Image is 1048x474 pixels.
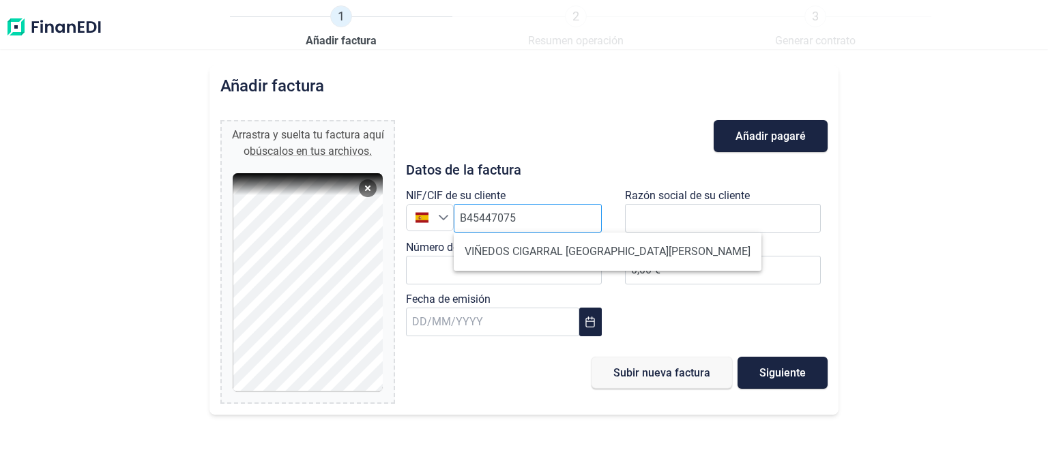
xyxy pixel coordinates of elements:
[759,368,806,378] span: Siguiente
[438,205,454,231] div: Seleccione un país
[406,239,496,256] label: Número de factura
[592,357,732,389] button: Subir nueva factura
[738,357,828,389] button: Siguiente
[250,145,372,158] span: búscalos en tus archivos.
[454,238,761,265] li: VIÑEDOS CIGARRAL [GEOGRAPHIC_DATA][PERSON_NAME]
[714,120,828,152] button: Añadir pagaré
[613,368,710,378] span: Subir nueva factura
[227,127,388,160] div: Arrastra y suelta tu factura aquí o
[5,5,102,49] img: Logo de aplicación
[330,5,352,27] span: 1
[416,211,428,224] img: ES
[306,5,377,49] a: 1Añadir factura
[736,131,806,141] span: Añadir pagaré
[579,308,602,336] button: Choose Date
[406,291,491,308] label: Fecha de emisión
[406,188,506,204] label: NIF/CIF de su cliente
[220,76,324,95] h2: Añadir factura
[406,163,828,177] h3: Datos de la factura
[625,188,750,204] label: Razón social de su cliente
[406,308,579,336] input: DD/MM/YYYY
[306,33,377,49] span: Añadir factura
